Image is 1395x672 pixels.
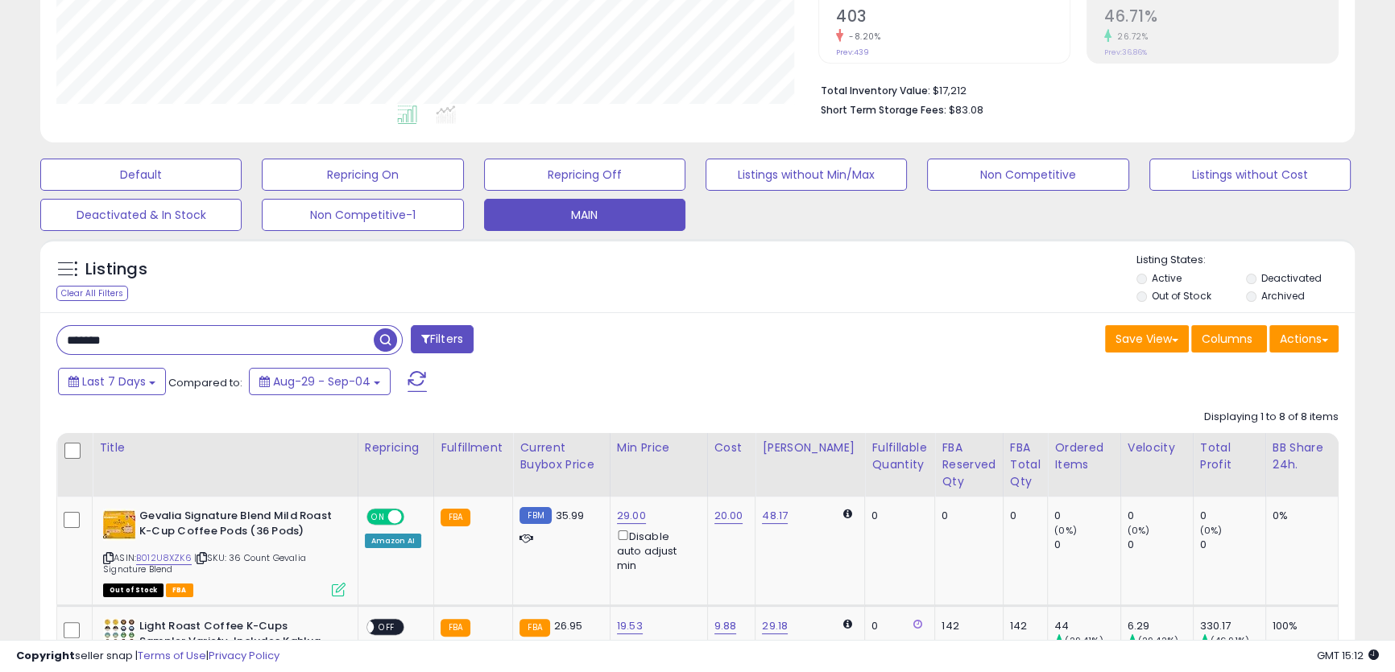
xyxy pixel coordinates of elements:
span: | SKU: 36 Count Gevalia Signature Blend [103,551,306,575]
div: FBA Total Qty [1010,439,1041,490]
span: OFF [374,620,399,634]
button: Listings without Min/Max [706,159,907,191]
div: Current Buybox Price [520,439,603,473]
span: FBA [166,583,193,597]
div: Velocity [1128,439,1186,456]
a: 48.17 [762,508,788,524]
label: Active [1152,271,1182,285]
div: Total Profit [1200,439,1259,473]
div: 0 [1054,538,1120,552]
div: BB Share 24h. [1273,439,1331,473]
small: FBA [520,619,549,637]
div: 0 [1010,509,1035,523]
b: Short Term Storage Fees: [821,103,946,117]
small: -8.20% [843,31,880,43]
button: Repricing On [262,159,463,191]
label: Deactivated [1261,271,1322,285]
button: Actions [1269,325,1339,352]
small: FBA [441,509,470,526]
span: ON [368,510,388,524]
div: Displaying 1 to 8 of 8 items [1204,410,1339,425]
strong: Copyright [16,648,75,663]
span: OFF [401,510,427,524]
img: 51sZLRL+OAL._SL40_.jpg [103,619,135,651]
span: Columns [1202,331,1252,347]
b: Gevalia Signature Blend Mild Roast K-Cup Coffee Pods (36 Pods) [139,509,335,542]
p: Listing States: [1136,253,1355,268]
small: (0%) [1128,524,1150,537]
a: Privacy Policy [209,648,279,663]
small: 26.72% [1111,31,1148,43]
button: Aug-29 - Sep-04 [249,368,391,395]
span: $83.08 [949,102,983,117]
a: 29.18 [762,618,788,634]
span: 26.95 [554,618,583,633]
span: Compared to: [168,375,242,390]
label: Archived [1261,289,1305,303]
b: Total Inventory Value: [821,84,930,97]
div: 0 [1128,509,1193,523]
div: Clear All Filters [56,286,128,301]
span: 35.99 [556,508,585,523]
span: All listings that are currently out of stock and unavailable for purchase on Amazon [103,583,164,597]
li: $17,212 [821,80,1327,99]
div: 0 [871,619,922,633]
a: 29.00 [617,508,646,524]
button: Non Competitive-1 [262,199,463,231]
h2: 403 [836,7,1070,29]
div: Repricing [365,439,427,456]
span: Aug-29 - Sep-04 [273,373,370,390]
div: 6.29 [1128,619,1193,633]
small: Prev: 36.86% [1104,47,1147,57]
button: Deactivated & In Stock [40,199,242,231]
small: Prev: 439 [836,47,869,57]
div: 0 [1200,509,1265,523]
button: Columns [1191,325,1267,352]
button: Listings without Cost [1149,159,1351,191]
a: B012U8XZK6 [136,551,192,565]
img: 51VddpvF39L._SL40_.jpg [103,509,135,541]
span: 2025-09-12 15:12 GMT [1317,648,1379,663]
div: 44 [1054,619,1120,633]
small: (0%) [1054,524,1077,537]
div: 100% [1273,619,1326,633]
a: 19.53 [617,618,643,634]
small: (0%) [1200,524,1223,537]
div: Ordered Items [1054,439,1113,473]
button: Default [40,159,242,191]
button: Last 7 Days [58,368,166,395]
div: Fulfillable Quantity [871,439,928,473]
button: Repricing Off [484,159,685,191]
a: 9.88 [714,618,737,634]
div: seller snap | | [16,649,279,664]
h2: 46.71% [1104,7,1338,29]
h5: Listings [85,258,147,281]
button: Save View [1105,325,1189,352]
div: [PERSON_NAME] [762,439,858,456]
span: Last 7 Days [82,373,146,390]
div: Disable auto adjust min [617,527,695,573]
div: Min Price [617,439,701,456]
div: 0 [1054,509,1120,523]
label: Out of Stock [1152,289,1211,303]
div: Fulfillment [441,439,506,456]
button: MAIN [484,199,685,231]
a: 20.00 [714,508,743,524]
div: 0% [1273,509,1326,523]
div: FBA Reserved Qty [942,439,996,490]
div: 0 [1200,538,1265,552]
div: Cost [714,439,749,456]
small: FBA [441,619,470,637]
div: ASIN: [103,509,346,595]
div: 330.17 [1200,619,1265,633]
div: 142 [942,619,990,633]
div: 0 [871,509,922,523]
div: Title [99,439,351,456]
div: 0 [942,509,990,523]
button: Filters [411,325,474,353]
button: Non Competitive [927,159,1128,191]
small: FBM [520,507,551,524]
div: Amazon AI [365,534,421,548]
div: 0 [1128,538,1193,552]
a: Terms of Use [138,648,206,663]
